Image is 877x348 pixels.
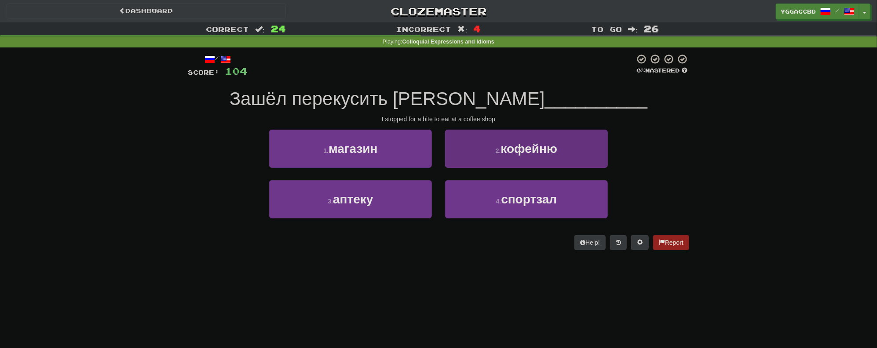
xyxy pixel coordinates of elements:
[225,65,247,76] span: 104
[445,180,608,218] button: 4.спортзал
[545,88,648,109] span: __________
[644,23,659,34] span: 26
[496,147,501,154] small: 2 .
[781,7,816,15] span: yggaccBD
[591,25,622,33] span: To go
[329,142,378,156] span: магазин
[333,192,373,206] span: аптеку
[496,198,501,205] small: 4 .
[255,25,265,33] span: :
[230,88,545,109] span: Зашёл перекусить [PERSON_NAME]
[271,23,286,34] span: 24
[835,7,840,13] span: /
[396,25,452,33] span: Incorrect
[328,198,333,205] small: 3 .
[402,39,494,45] strong: Colloquial Expressions and Idioms
[653,235,689,250] button: Report
[501,192,557,206] span: спортзал
[188,54,247,65] div: /
[323,147,329,154] small: 1 .
[636,67,645,74] span: 0 %
[458,25,468,33] span: :
[206,25,249,33] span: Correct
[269,180,432,218] button: 3.аптеку
[299,4,578,19] a: Clozemaster
[188,115,689,123] div: I stopped for a bite to eat at a coffee shop
[501,142,558,156] span: кофейню
[269,130,432,168] button: 1.магазин
[7,4,286,18] a: Dashboard
[628,25,638,33] span: :
[635,67,689,75] div: Mastered
[574,235,606,250] button: Help!
[188,69,219,76] span: Score:
[473,23,481,34] span: 4
[776,4,859,19] a: yggaccBD /
[610,235,627,250] button: Round history (alt+y)
[445,130,608,168] button: 2.кофейню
